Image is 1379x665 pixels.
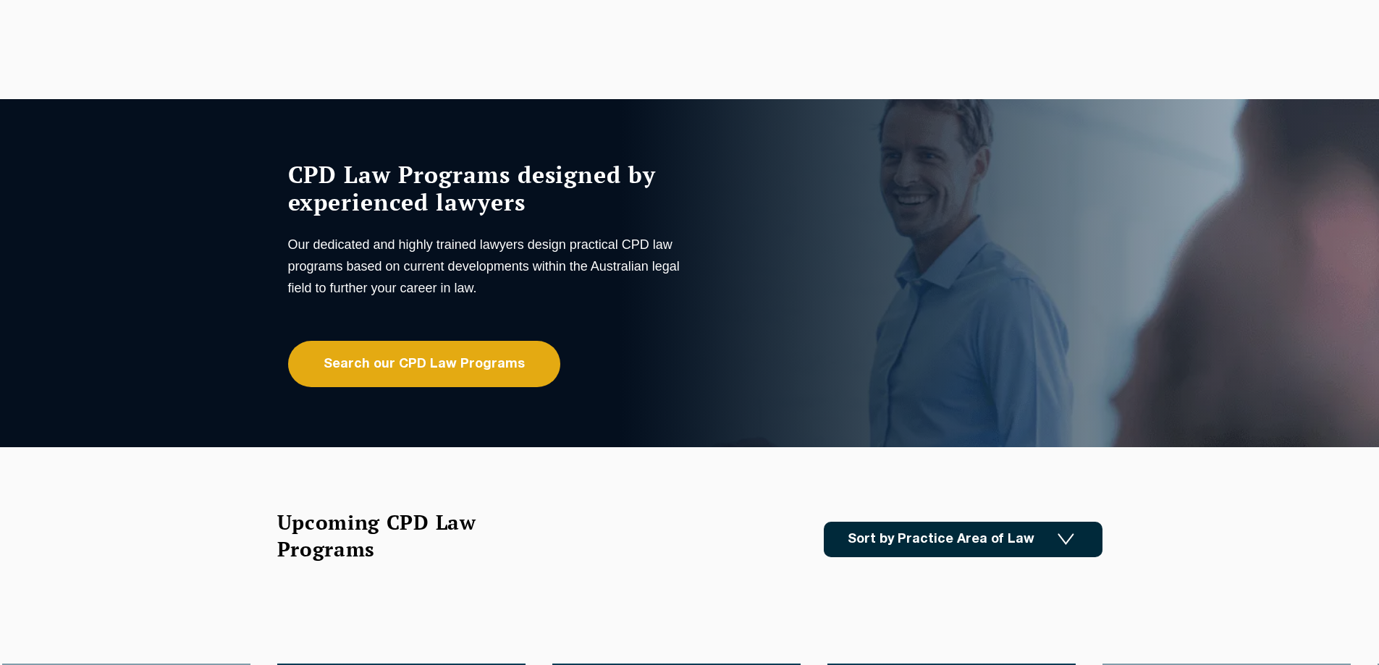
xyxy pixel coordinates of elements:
[824,522,1102,557] a: Sort by Practice Area of Law
[288,341,560,387] a: Search our CPD Law Programs
[288,161,686,216] h1: CPD Law Programs designed by experienced lawyers
[1058,533,1074,546] img: Icon
[288,234,686,299] p: Our dedicated and highly trained lawyers design practical CPD law programs based on current devel...
[277,509,513,562] h2: Upcoming CPD Law Programs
